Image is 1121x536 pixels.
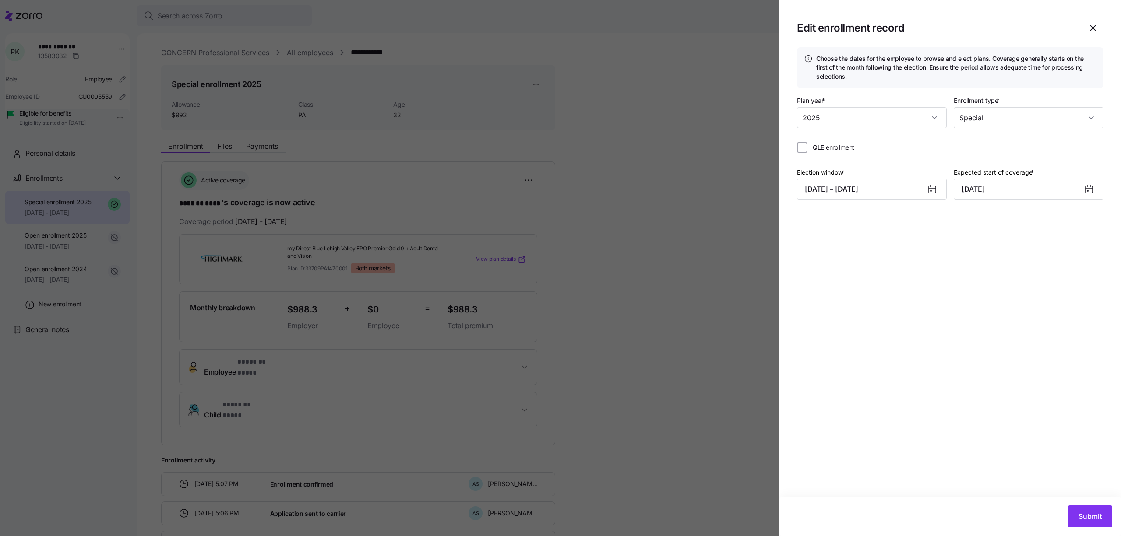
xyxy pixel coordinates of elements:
span: QLE enrollment [813,143,854,152]
label: Election window [797,168,846,177]
button: [DATE] – [DATE] [797,179,947,200]
span: Submit [1079,511,1102,522]
input: MM/DD/YYYY [954,179,1103,200]
h4: Choose the dates for the employee to browse and elect plans. Coverage generally starts on the fir... [816,54,1096,81]
h1: Edit enrollment record [797,21,1075,35]
label: Plan year [797,96,827,105]
label: Expected start of coverage [954,168,1036,177]
button: Submit [1068,505,1112,527]
input: Enrollment type [954,107,1103,128]
label: Enrollment type [954,96,1001,105]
